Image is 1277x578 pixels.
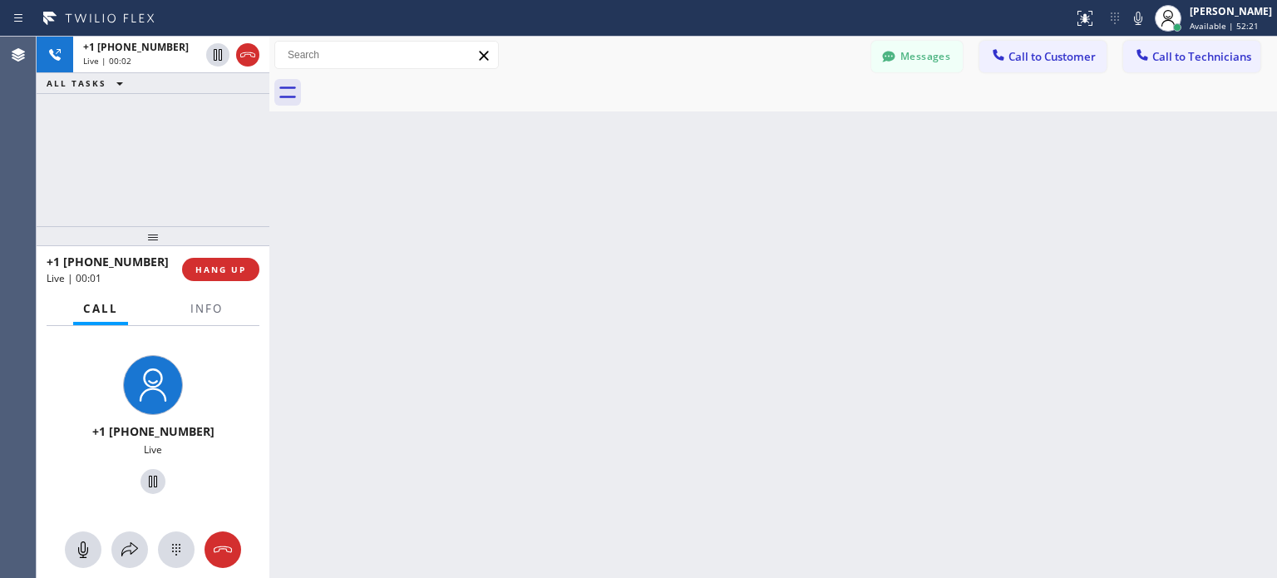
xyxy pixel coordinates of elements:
span: +1 [PHONE_NUMBER] [83,40,189,54]
input: Search [275,42,498,68]
button: Hang up [205,531,241,568]
div: [PERSON_NAME] [1190,4,1272,18]
span: ALL TASKS [47,77,106,89]
button: Messages [871,41,963,72]
span: Available | 52:21 [1190,20,1259,32]
button: HANG UP [182,258,259,281]
span: Info [190,301,223,316]
span: Call to Technicians [1152,49,1251,64]
span: Live | 00:02 [83,55,131,67]
button: ALL TASKS [37,73,140,93]
span: Call [83,301,118,316]
button: Open dialpad [158,531,195,568]
button: Info [180,293,233,325]
button: Hold Customer [141,469,165,494]
span: +1 [PHONE_NUMBER] [47,254,169,269]
button: Hold Customer [206,43,229,67]
span: Live [144,442,162,457]
button: Call to Customer [979,41,1107,72]
span: +1 [PHONE_NUMBER] [92,423,214,439]
button: Open directory [111,531,148,568]
button: Call to Technicians [1123,41,1260,72]
button: Call [73,293,128,325]
button: Mute [65,531,101,568]
button: Hang up [236,43,259,67]
span: HANG UP [195,264,246,275]
span: Call to Customer [1008,49,1096,64]
span: Live | 00:01 [47,271,101,285]
button: Mute [1127,7,1150,30]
